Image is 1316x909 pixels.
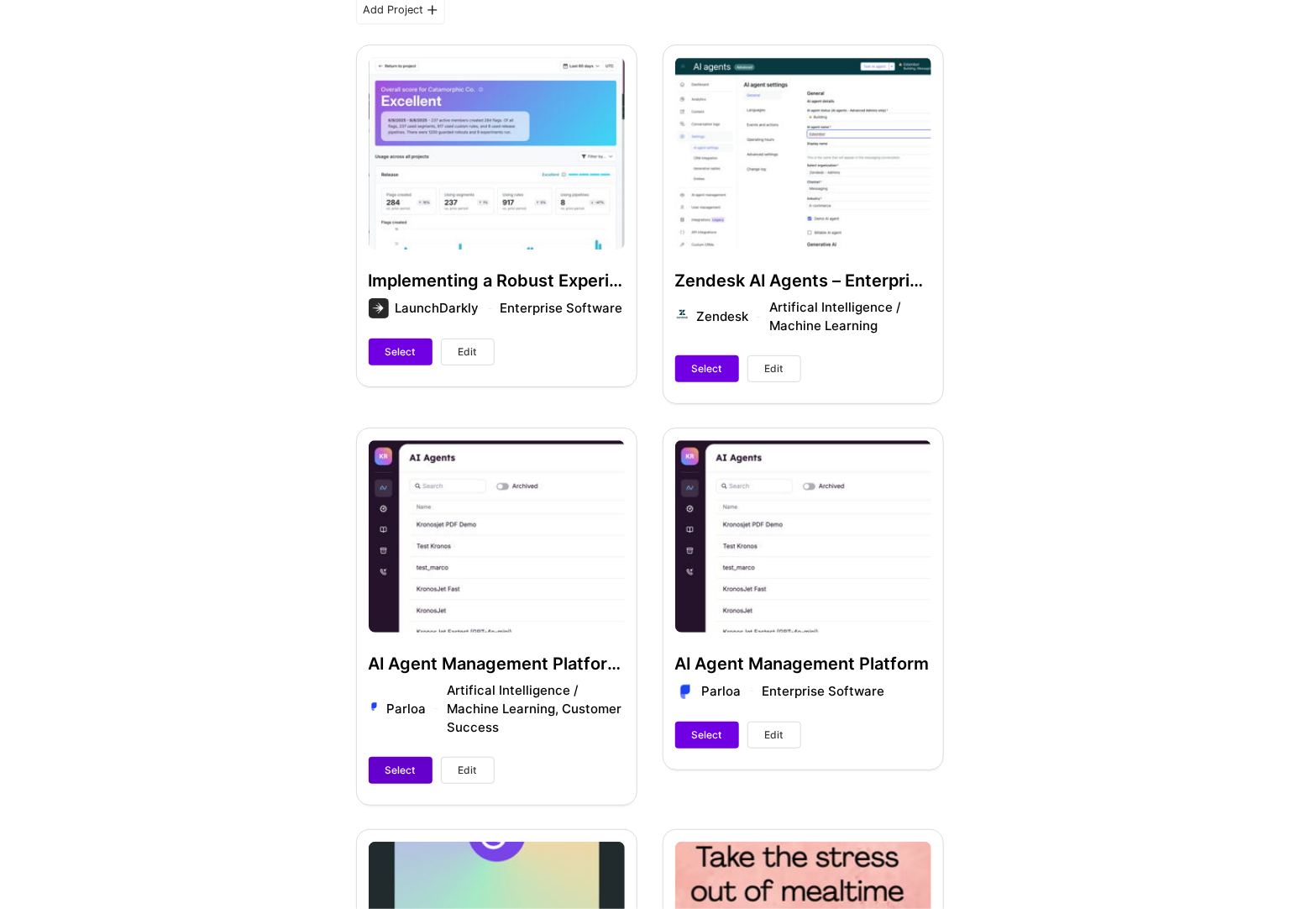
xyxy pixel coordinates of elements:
[747,722,801,749] button: Edit
[459,344,477,360] span: Edit
[747,355,801,382] button: Edit
[459,763,477,778] span: Edit
[675,355,739,382] button: Select
[369,757,433,784] button: Select
[692,361,722,376] span: Select
[385,344,416,360] span: Select
[692,728,722,743] span: Select
[385,763,416,778] span: Select
[765,361,784,376] span: Edit
[369,339,433,365] button: Select
[427,5,438,15] i: icon PlusBlackFlat
[441,757,495,784] button: Edit
[441,339,495,365] button: Edit
[675,722,739,749] button: Select
[765,728,784,743] span: Edit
